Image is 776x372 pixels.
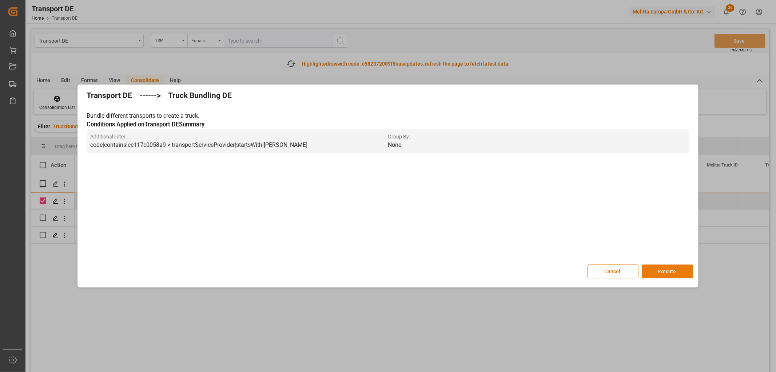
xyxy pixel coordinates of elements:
[588,265,638,278] button: Cancel
[87,111,689,120] p: Bundle different transports to create a truck.
[168,90,232,102] h2: Truck Bundling DE
[90,141,388,149] p: code|contains|ce117c0058a9 > transportServiceProvider|startsWith|[PERSON_NAME]
[87,90,132,102] h2: Transport DE
[642,265,693,278] button: Execute
[90,133,388,141] span: Additional Filter :
[388,133,685,141] span: Group By :
[388,141,685,149] p: None
[139,90,161,102] h2: ------>
[87,120,689,129] h3: Conditions Applied on Transport DE Summary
